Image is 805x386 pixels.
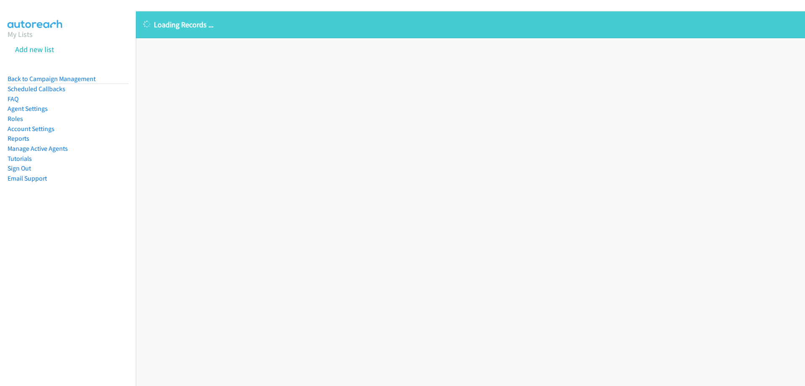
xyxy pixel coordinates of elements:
a: FAQ [8,95,18,103]
a: Tutorials [8,155,32,163]
a: Manage Active Agents [8,144,68,152]
p: Loading Records ... [143,19,797,30]
a: Add new list [15,45,54,54]
a: Email Support [8,174,47,182]
a: Scheduled Callbacks [8,85,65,93]
a: Roles [8,115,23,123]
a: Agent Settings [8,105,48,113]
a: Account Settings [8,125,55,133]
a: Back to Campaign Management [8,75,96,83]
a: Reports [8,134,29,142]
a: Sign Out [8,164,31,172]
a: My Lists [8,29,33,39]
